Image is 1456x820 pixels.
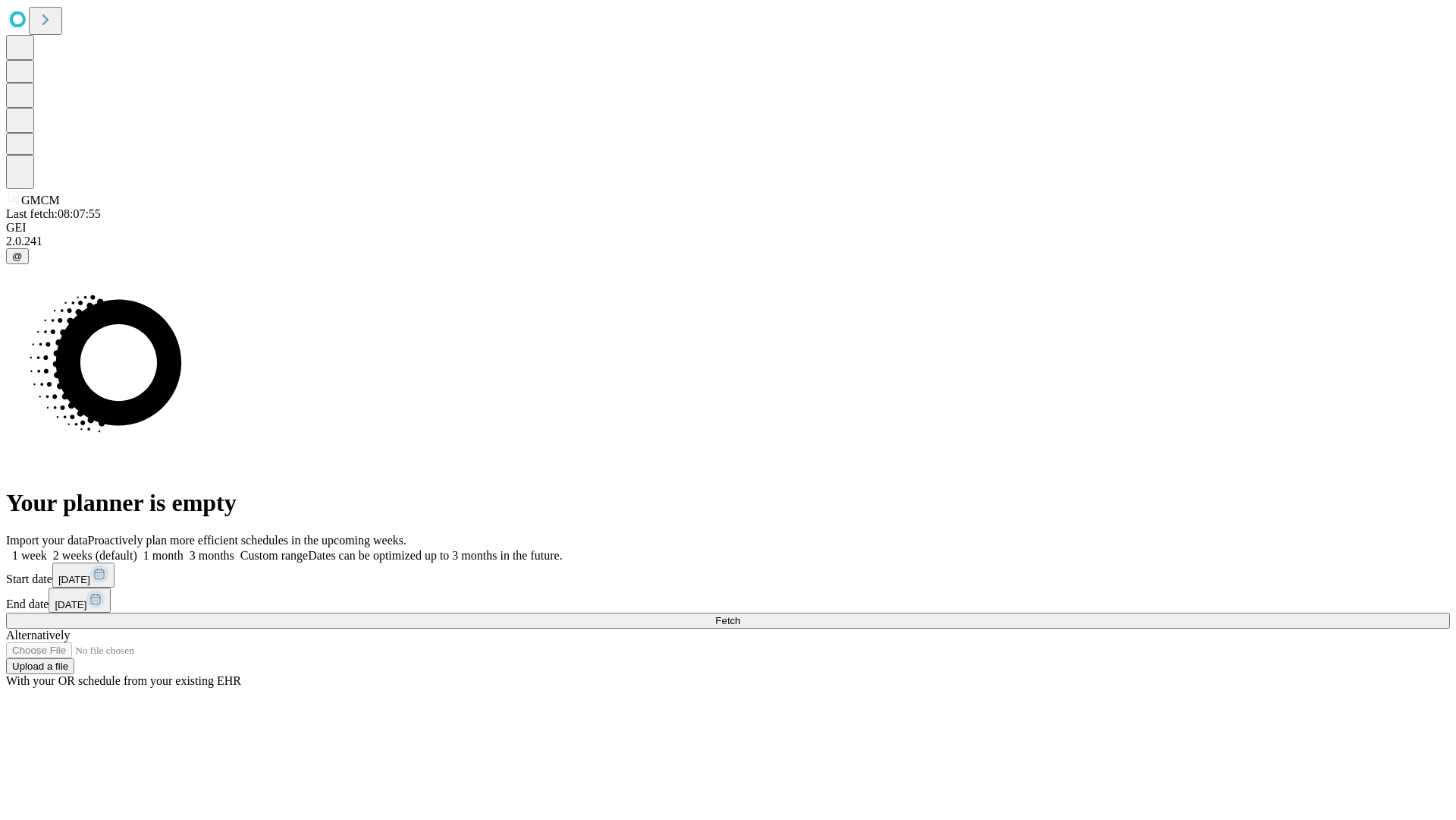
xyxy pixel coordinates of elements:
[6,588,1450,613] div: End date
[49,588,111,613] button: [DATE]
[52,563,115,588] button: [DATE]
[6,248,29,264] button: @
[53,549,137,562] span: 2 weeks (default)
[6,658,74,674] button: Upload a file
[308,549,562,562] span: Dates can be optimized up to 3 months in the future.
[715,615,740,626] span: Fetch
[240,549,308,562] span: Custom range
[6,235,1450,248] div: 2.0.241
[88,534,406,547] span: Proactively plan more efficient schedules in the upcoming weeks.
[12,251,23,262] span: @
[6,207,101,220] span: Last fetch: 08:07:55
[58,574,90,585] span: [DATE]
[6,534,88,547] span: Import your data
[6,674,241,687] span: With your OR schedule from your existing EHR
[190,549,234,562] span: 3 months
[143,549,184,562] span: 1 month
[12,549,47,562] span: 1 week
[6,563,1450,588] div: Start date
[6,221,1450,235] div: GEI
[6,629,70,642] span: Alternatively
[55,599,86,610] span: [DATE]
[6,613,1450,629] button: Fetch
[6,489,1450,517] h1: Your planner is empty
[21,194,60,207] span: GMCM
